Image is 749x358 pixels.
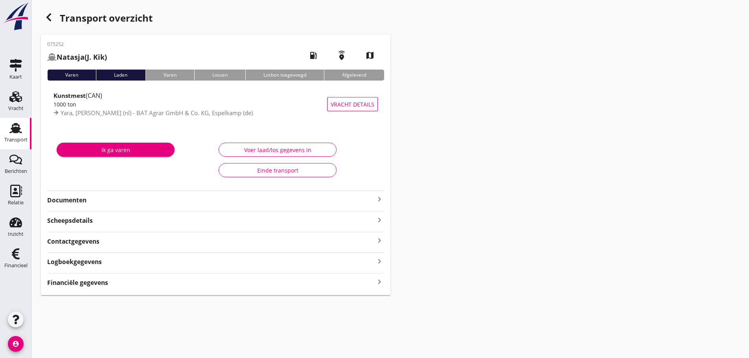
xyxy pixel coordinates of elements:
[96,70,145,81] div: Laden
[53,100,327,108] div: 1000 ton
[8,231,24,237] div: Inzicht
[57,52,85,62] strong: Natasja
[219,143,337,157] button: Voer laad/los gegevens in
[9,74,22,79] div: Kaart
[225,166,330,174] div: Einde transport
[194,70,245,81] div: Lossen
[47,87,384,121] a: Kunstmest(CAN)1000 tonYara, [PERSON_NAME] (nl) - BAT Agrar GmbH & Co. KG, Espelkamp (de)Vracht de...
[375,215,384,225] i: keyboard_arrow_right
[2,2,30,31] img: logo-small.a267ee39.svg
[47,237,99,246] strong: Contactgegevens
[86,91,102,100] span: (CAN)
[359,44,381,66] i: map
[47,70,96,81] div: Varen
[53,92,86,99] strong: Kunstmest
[245,70,324,81] div: Losbon toegevoegd
[145,70,194,81] div: Varen
[61,109,253,117] span: Yara, [PERSON_NAME] (nl) - BAT Agrar GmbH & Co. KG, Espelkamp (de)
[41,9,390,28] div: Transport overzicht
[4,137,28,142] div: Transport
[47,257,102,266] strong: Logboekgegevens
[219,163,337,177] button: Einde transport
[5,169,27,174] div: Berichten
[225,146,330,154] div: Voer laad/los gegevens in
[47,41,107,48] p: 075252
[8,106,24,111] div: Vracht
[375,195,384,204] i: keyboard_arrow_right
[8,200,24,205] div: Relatie
[331,44,353,66] i: emergency_share
[63,146,168,154] div: Ik ga varen
[47,278,108,287] strong: Financiële gegevens
[375,256,384,266] i: keyboard_arrow_right
[57,143,175,157] button: Ik ga varen
[375,235,384,246] i: keyboard_arrow_right
[331,100,374,108] span: Vracht details
[4,263,28,268] div: Financieel
[327,97,378,111] button: Vracht details
[47,216,93,225] strong: Scheepsdetails
[375,277,384,287] i: keyboard_arrow_right
[8,336,24,352] i: account_circle
[47,196,375,205] strong: Documenten
[47,52,107,62] h2: (J. Kik)
[324,70,384,81] div: Afgeleverd
[302,44,324,66] i: local_gas_station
